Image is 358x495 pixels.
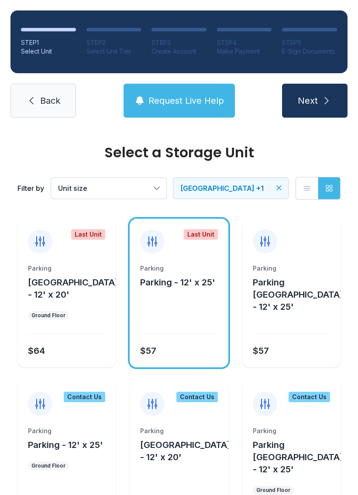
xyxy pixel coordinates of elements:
[40,95,60,107] span: Back
[58,184,87,193] span: Unit size
[289,392,330,402] div: Contact Us
[282,47,337,56] div: E-Sign Documents
[173,178,289,199] button: [GEOGRAPHIC_DATA] +1
[17,146,341,159] div: Select a Storage Unit
[71,229,105,240] div: Last Unit
[21,38,76,47] div: STEP 1
[28,440,103,450] span: Parking - 12' x 25'
[64,392,105,402] div: Contact Us
[140,440,231,462] span: [GEOGRAPHIC_DATA] - 12' x 20'
[140,439,231,463] button: [GEOGRAPHIC_DATA] - 12' x 20'
[275,183,283,192] button: Clear filters
[86,38,141,47] div: STEP 2
[176,392,218,402] div: Contact Us
[282,38,337,47] div: STEP 5
[28,345,45,357] div: $64
[184,229,218,240] div: Last Unit
[217,47,272,56] div: Make Payment
[148,95,224,107] span: Request Live Help
[28,277,118,300] span: [GEOGRAPHIC_DATA] - 12' x 20'
[28,439,103,451] button: Parking - 12' x 25'
[217,38,272,47] div: STEP 4
[253,276,343,313] button: Parking [GEOGRAPHIC_DATA] - 12' x 25'
[17,183,44,193] div: Filter by
[140,345,156,357] div: $57
[140,427,217,435] div: Parking
[140,264,217,273] div: Parking
[151,47,207,56] div: Create Account
[253,345,269,357] div: $57
[21,47,76,56] div: Select Unit
[28,264,105,273] div: Parking
[140,276,215,288] button: Parking - 12' x 25'
[253,264,330,273] div: Parking
[31,312,65,319] div: Ground Floor
[256,487,290,494] div: Ground Floor
[28,276,118,301] button: [GEOGRAPHIC_DATA] - 12' x 20'
[151,38,207,47] div: STEP 3
[86,47,141,56] div: Select Unit Tier
[28,427,105,435] div: Parking
[253,427,330,435] div: Parking
[31,462,65,469] div: Ground Floor
[298,95,318,107] span: Next
[253,439,343,475] button: Parking [GEOGRAPHIC_DATA] - 12' x 25'
[140,277,215,288] span: Parking - 12' x 25'
[253,440,343,475] span: Parking [GEOGRAPHIC_DATA] - 12' x 25'
[180,184,264,193] span: [GEOGRAPHIC_DATA] +1
[253,277,343,312] span: Parking [GEOGRAPHIC_DATA] - 12' x 25'
[51,178,166,199] button: Unit size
